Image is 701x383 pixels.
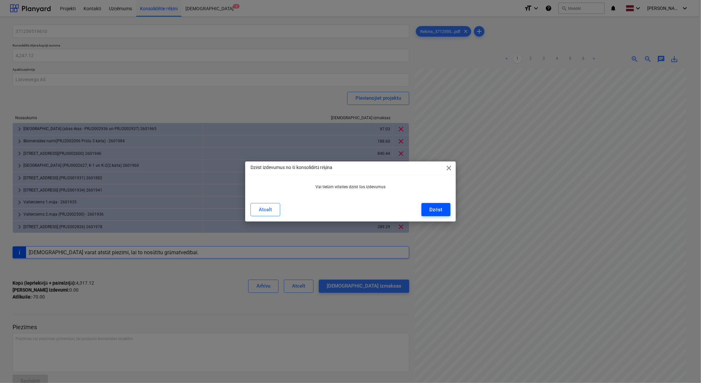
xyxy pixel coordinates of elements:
[259,205,272,214] div: Atcelt
[429,205,442,214] div: Dzēst
[668,351,701,383] iframe: Chat Widget
[421,203,450,216] button: Dzēst
[445,164,453,172] span: close
[250,203,280,216] button: Atcelt
[250,164,332,171] p: Dzēst izdevumus no šī konsolidētā rēķina
[253,184,448,190] p: Vai tiešām vēlaties dzēst šos izdevumus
